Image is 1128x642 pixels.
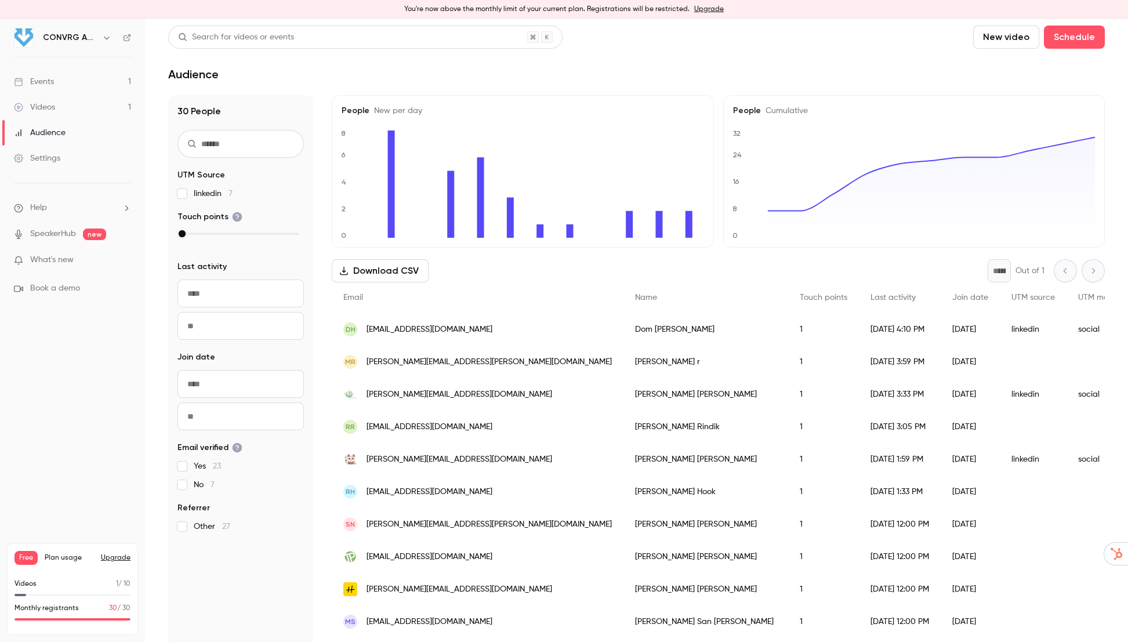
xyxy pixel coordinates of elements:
span: [PERSON_NAME][EMAIL_ADDRESS][PERSON_NAME][DOMAIN_NAME] [367,356,612,368]
span: UTM Source [177,169,225,181]
span: Plan usage [45,553,94,563]
span: Email verified [177,442,242,454]
h6: CONVRG Agency [43,32,97,43]
span: [PERSON_NAME][EMAIL_ADDRESS][DOMAIN_NAME] [367,389,552,401]
span: linkedin [194,188,233,200]
div: [PERSON_NAME] [PERSON_NAME] [623,443,788,476]
div: 1 [788,476,859,508]
p: Out of 1 [1015,265,1044,277]
span: [EMAIL_ADDRESS][DOMAIN_NAME] [367,551,492,563]
div: [DATE] [941,411,1000,443]
div: [PERSON_NAME] San [PERSON_NAME] [623,605,788,638]
div: Settings [14,153,60,164]
text: 2 [342,205,346,213]
span: Name [635,293,657,302]
text: 16 [732,178,739,186]
div: [PERSON_NAME] [PERSON_NAME] [623,508,788,541]
span: Book a demo [30,282,80,295]
div: [DATE] [941,346,1000,378]
text: 8 [341,129,346,137]
span: Yes [194,460,221,472]
img: catmedia.ie [343,452,357,466]
div: 1 [788,605,859,638]
span: [EMAIL_ADDRESS][DOMAIN_NAME] [367,486,492,498]
span: Referrer [177,502,210,514]
a: SpeakerHub [30,228,76,240]
div: Dom [PERSON_NAME] [623,313,788,346]
p: Monthly registrants [14,603,79,614]
span: [EMAIL_ADDRESS][DOMAIN_NAME] [367,616,492,628]
text: 0 [732,231,738,240]
span: Join date [952,293,988,302]
div: 1 [788,378,859,411]
span: Email [343,293,363,302]
span: Cumulative [761,107,808,115]
div: 1 [788,346,859,378]
span: What's new [30,254,74,266]
div: [DATE] [941,313,1000,346]
div: [PERSON_NAME] [PERSON_NAME] [623,378,788,411]
div: [DATE] [941,508,1000,541]
p: Videos [14,579,37,589]
div: linkedin [1000,443,1067,476]
div: [DATE] 12:00 PM [859,508,941,541]
span: 27 [222,523,230,531]
span: DH [346,324,356,335]
p: / 30 [109,603,130,614]
span: [PERSON_NAME][EMAIL_ADDRESS][DOMAIN_NAME] [367,583,552,596]
div: 1 [788,411,859,443]
img: CONVRG Agency [14,28,33,47]
div: Events [14,76,54,88]
button: New video [973,26,1039,49]
button: Download CSV [332,259,429,282]
div: [DATE] 3:59 PM [859,346,941,378]
div: [DATE] 3:05 PM [859,411,941,443]
span: 7 [228,190,233,198]
input: From [177,280,304,307]
span: 1 [116,581,118,587]
span: [PERSON_NAME][EMAIL_ADDRESS][DOMAIN_NAME] [367,454,552,466]
text: 8 [732,205,737,213]
div: [DATE] 12:00 PM [859,541,941,573]
div: Videos [14,101,55,113]
div: [DATE] 1:33 PM [859,476,941,508]
div: [DATE] 12:00 PM [859,573,941,605]
span: [PERSON_NAME][EMAIL_ADDRESS][PERSON_NAME][DOMAIN_NAME] [367,518,612,531]
span: 30 [109,605,117,612]
span: [EMAIL_ADDRESS][DOMAIN_NAME] [367,421,492,433]
h5: People [342,105,704,117]
span: No [194,479,215,491]
div: [DATE] [941,573,1000,605]
span: 7 [211,481,215,489]
span: new [83,228,106,240]
div: [DATE] [941,443,1000,476]
div: [PERSON_NAME] Hook [623,476,788,508]
div: 1 [788,313,859,346]
div: linkedin [1000,378,1067,411]
div: [DATE] [941,378,1000,411]
span: RH [346,487,355,497]
div: 1 [788,508,859,541]
img: hellostarling.com [343,582,357,596]
div: [PERSON_NAME] [PERSON_NAME] [623,541,788,573]
span: Touch points [800,293,847,302]
div: 1 [788,573,859,605]
img: tradeprint.co.uk [343,550,357,564]
button: Schedule [1044,26,1105,49]
div: [PERSON_NAME] [PERSON_NAME] [623,573,788,605]
span: UTM source [1011,293,1055,302]
text: 4 [342,178,346,186]
button: Upgrade [101,553,130,563]
div: [DATE] 1:59 PM [859,443,941,476]
span: New per day [369,107,422,115]
p: / 10 [116,579,130,589]
h5: People [733,105,1096,117]
div: [PERSON_NAME] Rindik [623,411,788,443]
div: [DATE] 4:10 PM [859,313,941,346]
div: 1 [788,443,859,476]
input: To [177,312,304,340]
div: [DATE] [941,605,1000,638]
div: [DATE] 3:33 PM [859,378,941,411]
div: [DATE] [941,476,1000,508]
text: 0 [341,231,346,240]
